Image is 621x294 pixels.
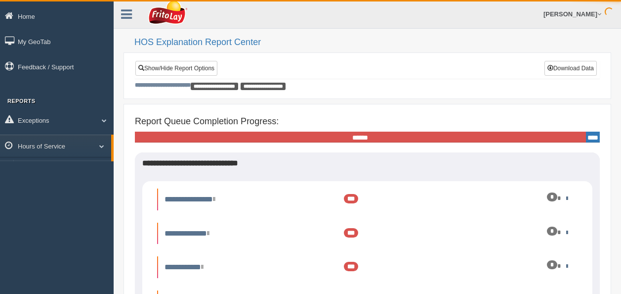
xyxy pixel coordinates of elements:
[157,223,578,245] li: Expand
[157,189,578,210] li: Expand
[544,61,597,76] button: Download Data
[134,38,611,48] h2: HOS Explanation Report Center
[135,117,600,127] h4: Report Queue Completion Progress:
[18,160,111,178] a: HOS Explanation Reports
[135,61,217,76] a: Show/Hide Report Options
[157,256,578,278] li: Expand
